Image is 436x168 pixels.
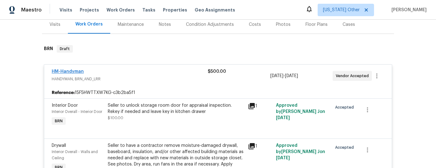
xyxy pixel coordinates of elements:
[50,21,60,28] div: Visits
[21,7,42,13] span: Maestro
[323,7,360,13] span: [US_STATE] Other
[52,90,75,96] b: Reference:
[276,143,325,160] span: Approved by [PERSON_NAME] J on
[249,21,261,28] div: Costs
[163,7,187,13] span: Properties
[142,8,155,12] span: Tasks
[276,116,290,120] span: [DATE]
[80,7,99,13] span: Projects
[57,46,72,52] span: Draft
[306,21,328,28] div: Floor Plans
[52,103,78,108] span: Interior Door
[285,74,298,78] span: [DATE]
[270,73,298,79] span: -
[335,144,356,151] span: Accepted
[270,74,283,78] span: [DATE]
[52,76,208,82] span: HANDYMAN, BRN_AND_LRR
[52,110,102,114] span: Interior Overall - Interior Door
[195,7,235,13] span: Geo Assignments
[336,73,371,79] span: Vendor Accepted
[186,21,234,28] div: Condition Adjustments
[248,142,272,150] div: 1
[44,87,392,98] div: 15F5HWTTXW7KG-c3b2ba5f1
[335,104,356,110] span: Accepted
[75,21,103,27] div: Work Orders
[159,21,171,28] div: Notes
[44,45,53,53] h6: BRN
[118,21,144,28] div: Maintenance
[59,7,72,13] span: Visits
[208,69,226,74] span: $500.00
[52,150,98,160] span: Interior Overall - Walls and Ceiling
[52,118,65,124] span: BRN
[248,102,272,110] div: 1
[52,69,84,74] a: HM-Handyman
[343,21,355,28] div: Cases
[108,116,123,120] span: $100.00
[276,156,290,160] span: [DATE]
[42,39,394,59] div: BRN Draft
[108,102,244,115] div: Seller to unlock storage room door for appraisal inspection. Rekey if needed and leave key in kit...
[107,7,135,13] span: Work Orders
[276,103,325,120] span: Approved by [PERSON_NAME] J on
[52,143,66,148] span: Drywall
[276,21,291,28] div: Photos
[389,7,427,13] span: [PERSON_NAME]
